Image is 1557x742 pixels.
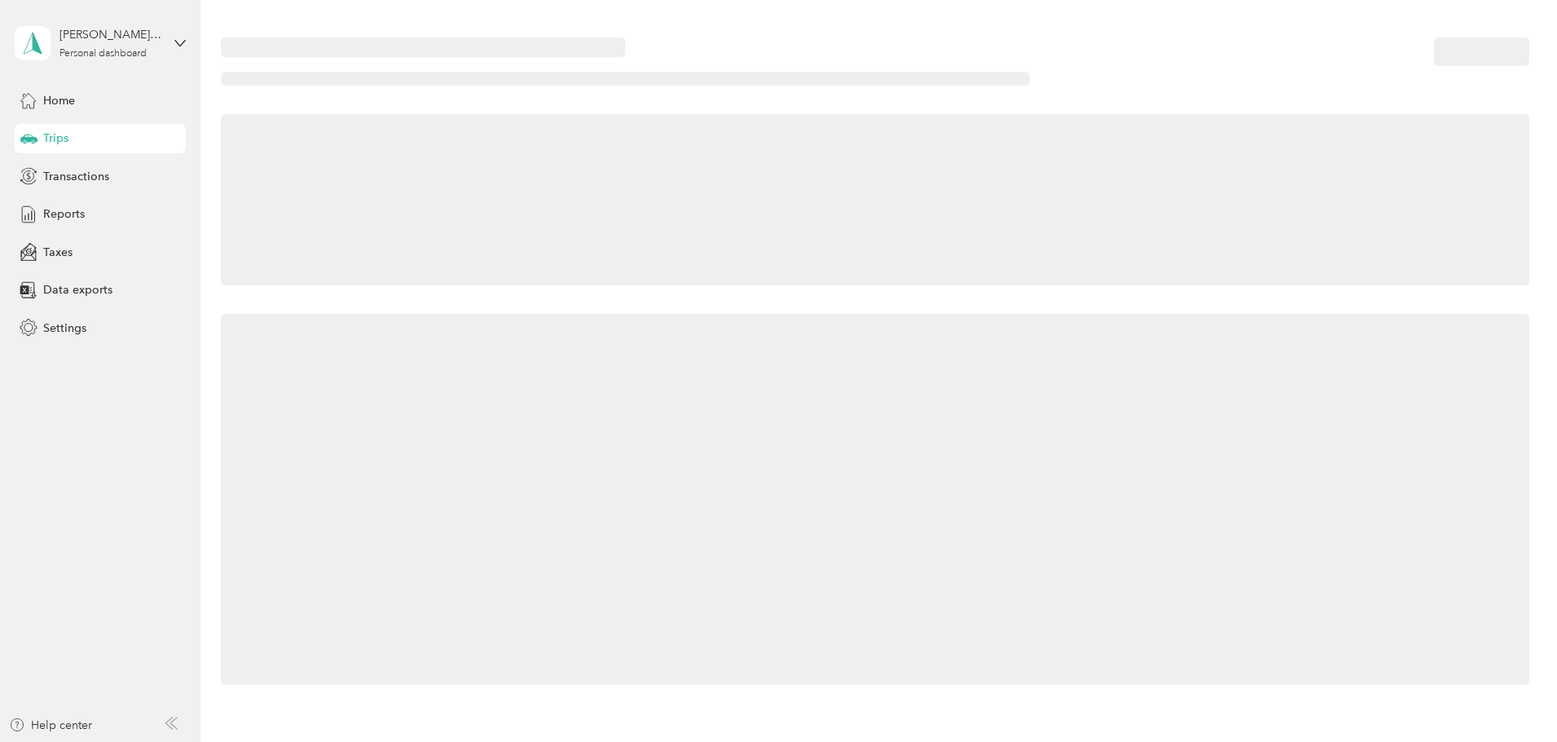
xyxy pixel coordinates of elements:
span: Trips [43,130,68,147]
span: Settings [43,320,86,337]
button: Help center [9,717,92,734]
span: Transactions [43,168,109,185]
div: [PERSON_NAME] [PERSON_NAME] [60,26,161,43]
iframe: Everlance-gr Chat Button Frame [1466,651,1557,742]
div: Personal dashboard [60,49,147,59]
span: Home [43,92,75,109]
span: Taxes [43,244,73,261]
span: Reports [43,205,85,223]
span: Data exports [43,281,112,298]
